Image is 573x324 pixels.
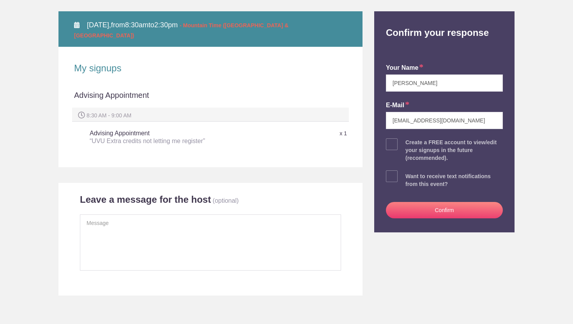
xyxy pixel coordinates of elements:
input: e.g. Julie Farrell [386,74,503,92]
span: 2:30pm [154,21,178,29]
div: Want to receive text notifications from this event? [405,172,503,188]
h2: Confirm your response [380,11,509,39]
h2: Leave a message for the host [80,194,211,205]
div: x 1 [261,127,347,140]
button: Confirm [386,202,503,218]
input: e.g. julie@gmail.com [386,112,503,129]
span: 8:30am [125,21,149,29]
div: “UVU Extra credits not letting me register” [90,137,261,145]
img: Calendar alt [74,22,80,28]
span: - Mountain Time ([GEOGRAPHIC_DATA] & [GEOGRAPHIC_DATA]) [74,22,288,39]
h5: Advising Appointment [90,126,261,149]
div: Create a FREE account to view/edit your signups in the future (recommended). [405,138,503,162]
label: your name [386,64,423,73]
span: [DATE], [87,21,111,29]
h2: My signups [74,62,347,74]
p: (optional) [213,197,239,204]
img: Spot time [78,112,85,119]
label: E-mail [386,101,409,110]
span: from to [74,21,288,39]
div: Advising Appointment [74,90,347,108]
div: 8:30 AM - 9:00 AM [72,108,349,122]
